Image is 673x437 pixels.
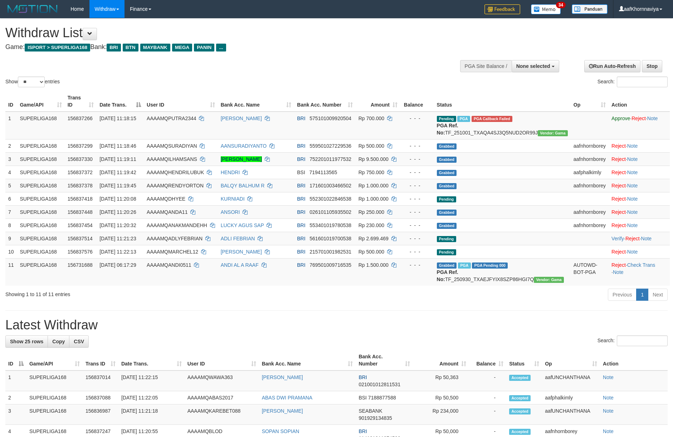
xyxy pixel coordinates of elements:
[571,179,609,192] td: aafnhornborey
[309,170,337,175] span: Copy 7194113565 to clipboard
[99,156,136,162] span: [DATE] 11:19:11
[636,289,648,301] a: 1
[403,156,431,163] div: - - -
[413,391,469,404] td: Rp 50,500
[221,170,240,175] a: HENDRI
[437,249,456,255] span: Pending
[118,391,185,404] td: [DATE] 11:22:05
[609,166,670,179] td: ·
[403,169,431,176] div: - - -
[5,44,442,51] h4: Game: Bank:
[297,170,305,175] span: BSI
[359,196,389,202] span: Rp 1.000.000
[516,63,550,69] span: None selected
[221,143,267,149] a: AANSURADIYANTO
[144,91,218,112] th: User ID: activate to sort column ascending
[359,209,384,215] span: Rp 250.000
[613,269,624,275] a: Note
[147,209,187,215] span: AAAAMQANDA11
[5,404,26,425] td: 3
[627,170,638,175] a: Note
[472,116,512,122] span: PGA Error
[437,116,456,122] span: Pending
[512,60,559,72] button: None selected
[603,408,614,414] a: Note
[403,142,431,149] div: - - -
[185,370,259,391] td: AAAAMQWAWA363
[262,428,299,434] a: SOPAN SOPIAN
[68,116,93,121] span: 156837266
[627,222,638,228] a: Note
[598,335,668,346] label: Search:
[99,236,136,241] span: [DATE] 11:21:23
[118,350,185,370] th: Date Trans.: activate to sort column ascending
[99,209,136,215] span: [DATE] 11:20:26
[69,335,89,348] a: CSV
[437,236,456,242] span: Pending
[5,192,17,205] td: 6
[17,258,64,286] td: SUPERLIGA168
[437,262,457,269] span: Grabbed
[83,404,118,425] td: 156836987
[52,339,65,344] span: Copy
[147,170,204,175] span: AAAAMQHENDRILUBUK
[359,382,400,387] span: Copy 021001012811531 to clipboard
[309,116,351,121] span: Copy 575101009920504 to clipboard
[609,205,670,218] td: ·
[647,116,658,121] a: Note
[359,170,384,175] span: Rp 750.000
[469,404,506,425] td: -
[99,249,136,255] span: [DATE] 11:22:13
[99,183,136,188] span: [DATE] 11:19:45
[221,116,262,121] a: [PERSON_NAME]
[10,339,43,344] span: Show 25 rows
[17,245,64,258] td: SUPERLIGA168
[5,288,275,298] div: Showing 1 to 11 of 11 entries
[218,91,294,112] th: Bank Acc. Name: activate to sort column ascending
[99,116,136,121] span: [DATE] 11:18:15
[83,391,118,404] td: 156837088
[437,183,457,189] span: Grabbed
[359,408,382,414] span: SEABANK
[262,408,303,414] a: [PERSON_NAME]
[458,262,470,269] span: Marked by aafromsomean
[572,4,608,14] img: panduan.png
[356,91,400,112] th: Amount: activate to sort column ascending
[437,170,457,176] span: Grabbed
[359,262,389,268] span: Rp 1.500.000
[359,428,367,434] span: BRI
[359,222,384,228] span: Rp 230.000
[437,157,457,163] span: Grabbed
[627,249,638,255] a: Note
[147,262,191,268] span: AAAAMQANDI0511
[309,222,351,228] span: Copy 553401019780538 to clipboard
[611,209,626,215] a: Reject
[627,262,655,268] a: Check Trans
[542,391,600,404] td: aafphalkimly
[359,249,384,255] span: Rp 500.000
[118,370,185,391] td: [DATE] 11:22:15
[609,245,670,258] td: ·
[297,236,305,241] span: BRI
[259,350,356,370] th: Bank Acc. Name: activate to sort column ascending
[99,143,136,149] span: [DATE] 11:18:46
[359,143,384,149] span: Rp 500.000
[437,143,457,149] span: Grabbed
[147,236,203,241] span: AAAAMQADLYFEBRIAN
[609,152,670,166] td: ·
[556,2,566,8] span: 34
[509,375,531,381] span: Accepted
[25,44,90,51] span: ISPORT > SUPERLIGA168
[172,44,192,51] span: MEGA
[542,370,600,391] td: aafUNCHANTHANA
[609,232,670,245] td: · ·
[17,166,64,179] td: SUPERLIGA168
[611,249,626,255] a: Reject
[83,350,118,370] th: Trans ID: activate to sort column ascending
[538,130,568,136] span: Vendor URL: https://trx31.1velocity.biz
[5,391,26,404] td: 2
[469,391,506,404] td: -
[648,289,668,301] a: Next
[48,335,69,348] a: Copy
[403,115,431,122] div: - - -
